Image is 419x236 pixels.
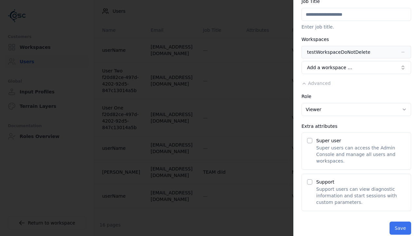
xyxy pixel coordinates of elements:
[301,24,411,30] p: Enter job title.
[390,222,411,235] button: Save
[301,80,331,87] button: Advanced
[316,179,334,185] label: Support
[316,145,406,164] p: Super users can access the Admin Console and manage all users and workspaces.
[307,64,352,71] span: Add a workspace …
[301,94,311,99] label: Role
[307,49,370,55] div: testWorkspaceDoNotDelete
[301,37,329,42] label: Workspaces
[316,186,406,206] p: Support users can view diagnostic information and start sessions with custom parameters.
[316,138,341,143] label: Super user
[308,81,331,86] span: Advanced
[301,124,411,128] div: Extra attributes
